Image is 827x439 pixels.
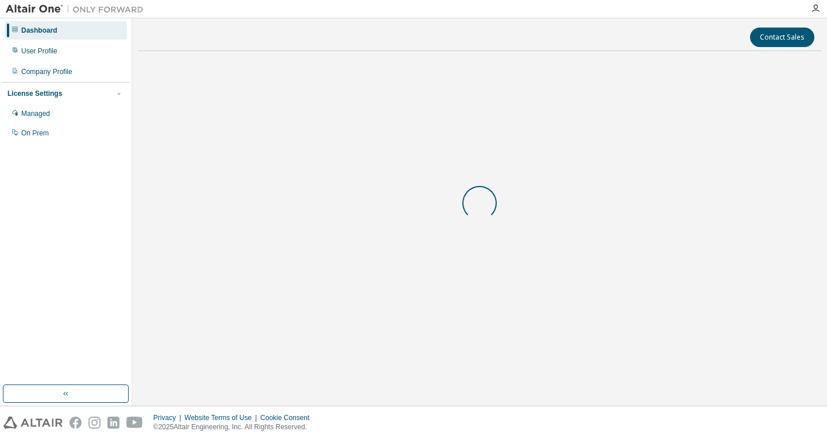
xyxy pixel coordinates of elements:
div: On Prem [21,129,49,138]
button: Contact Sales [750,28,814,47]
img: linkedin.svg [107,417,119,429]
img: altair_logo.svg [3,417,63,429]
div: Privacy [153,413,184,422]
img: youtube.svg [126,417,143,429]
img: Altair One [6,3,149,15]
div: Managed [21,109,50,118]
div: Cookie Consent [260,413,316,422]
div: User Profile [21,46,57,56]
img: instagram.svg [88,417,101,429]
div: Company Profile [21,67,72,76]
img: facebook.svg [69,417,82,429]
p: © 2025 Altair Engineering, Inc. All Rights Reserved. [153,422,316,432]
div: Website Terms of Use [184,413,260,422]
div: Dashboard [21,26,57,35]
div: License Settings [7,89,62,98]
